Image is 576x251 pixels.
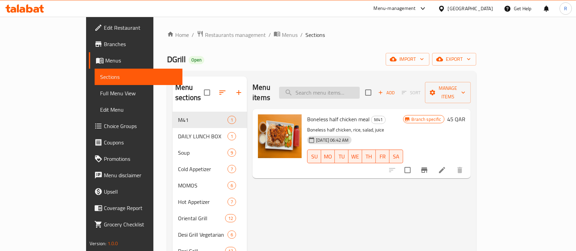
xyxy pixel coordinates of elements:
button: import [386,53,429,66]
button: Add [375,87,397,98]
span: [DATE] 06:42 AM [313,137,351,143]
div: Soup9 [173,144,247,161]
span: Manage items [430,84,465,101]
span: 7 [228,166,236,172]
div: items [228,181,236,190]
span: Choice Groups [104,122,177,130]
a: Choice Groups [89,118,182,134]
h2: Menu items [252,82,271,103]
span: Add item [375,87,397,98]
div: M41 [371,116,386,124]
span: SA [392,152,400,162]
span: SU [310,152,318,162]
span: Branch specific [409,116,444,123]
div: Cold Appetizer [178,165,228,173]
a: Coverage Report [89,200,182,216]
button: TU [335,150,348,163]
a: Menu disclaimer [89,167,182,183]
span: Sections [305,31,325,39]
div: MOMOS [178,181,228,190]
span: 6 [228,182,236,189]
span: 1.0.0 [108,239,118,248]
a: Full Menu View [95,85,182,101]
a: Branches [89,36,182,52]
span: Coupons [104,138,177,147]
div: M411 [173,112,247,128]
span: 7 [228,199,236,205]
div: Menu-management [374,4,416,13]
button: Branch-specific-item [416,162,433,178]
span: Branches [104,40,177,48]
span: import [391,55,424,64]
li: / [269,31,271,39]
span: Promotions [104,155,177,163]
a: Edit Menu [95,101,182,118]
li: / [300,31,303,39]
span: Select to update [400,163,415,177]
span: TU [338,152,346,162]
span: Desi Grill Vegetarian [178,231,228,239]
li: / [192,31,194,39]
a: Menus [89,52,182,69]
span: Edit Menu [100,106,177,114]
div: Oriental Grill12 [173,210,247,226]
div: items [228,132,236,140]
span: Soup [178,149,228,157]
span: Version: [90,239,106,248]
nav: breadcrumb [167,30,476,39]
span: Grocery Checklist [104,220,177,228]
div: items [228,198,236,206]
span: 1 [228,117,236,123]
span: Add [377,89,396,97]
span: Hot Appetizer [178,198,228,206]
span: Sections [100,73,177,81]
span: 9 [228,150,236,156]
button: SU [307,150,321,163]
span: TH [365,152,373,162]
div: items [225,214,236,222]
span: FR [379,152,387,162]
span: Select section [361,85,375,100]
span: Coverage Report [104,204,177,212]
span: M41 [371,116,385,124]
a: Coupons [89,134,182,151]
span: Menus [105,56,177,65]
span: Menu disclaimer [104,171,177,179]
div: [GEOGRAPHIC_DATA] [448,5,493,12]
span: DAILY LUNCH BOX [178,132,228,140]
div: MOMOS6 [173,177,247,194]
a: Restaurants management [197,30,266,39]
h2: Menu sections [175,82,204,103]
span: MO [324,152,332,162]
span: export [438,55,471,64]
button: export [432,53,476,66]
span: Select section first [397,87,425,98]
span: Select all sections [200,85,214,100]
h6: 45 QAR [447,114,465,124]
span: Menus [282,31,298,39]
div: M41 [178,116,228,124]
button: FR [376,150,389,163]
span: Oriental Grill [178,214,225,222]
button: TH [362,150,376,163]
a: Edit menu item [438,166,446,174]
button: SA [389,150,403,163]
img: Boneless half chicken meal [258,114,302,158]
input: search [279,87,360,99]
span: WE [351,152,359,162]
span: Edit Restaurant [104,24,177,32]
button: WE [348,150,362,163]
a: Menus [274,30,298,39]
a: Promotions [89,151,182,167]
a: Upsell [89,183,182,200]
a: Sections [95,69,182,85]
div: items [228,165,236,173]
div: Open [189,56,204,64]
span: R [564,5,567,12]
div: Desi Grill Vegetarian6 [173,226,247,243]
